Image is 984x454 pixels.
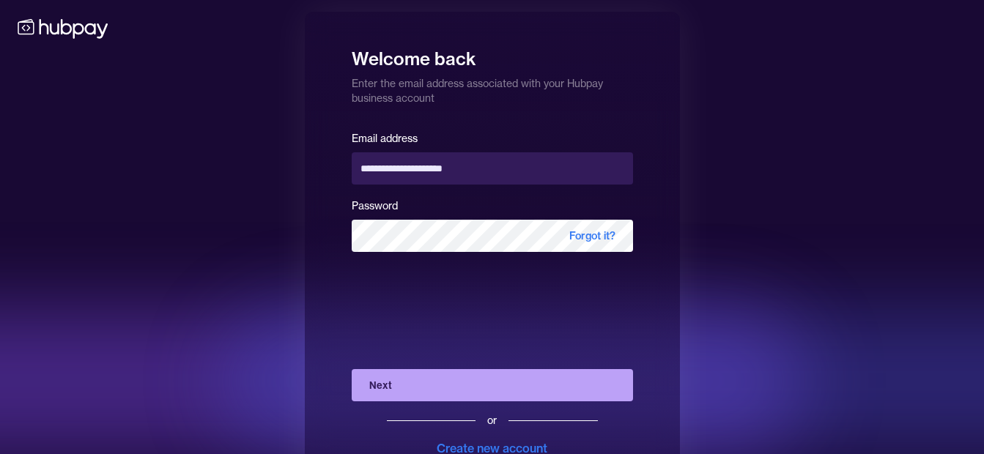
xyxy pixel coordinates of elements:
h1: Welcome back [352,38,633,70]
div: or [487,413,497,428]
label: Email address [352,132,418,145]
span: Forgot it? [552,220,633,252]
button: Next [352,369,633,401]
label: Password [352,199,398,212]
p: Enter the email address associated with your Hubpay business account [352,70,633,105]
